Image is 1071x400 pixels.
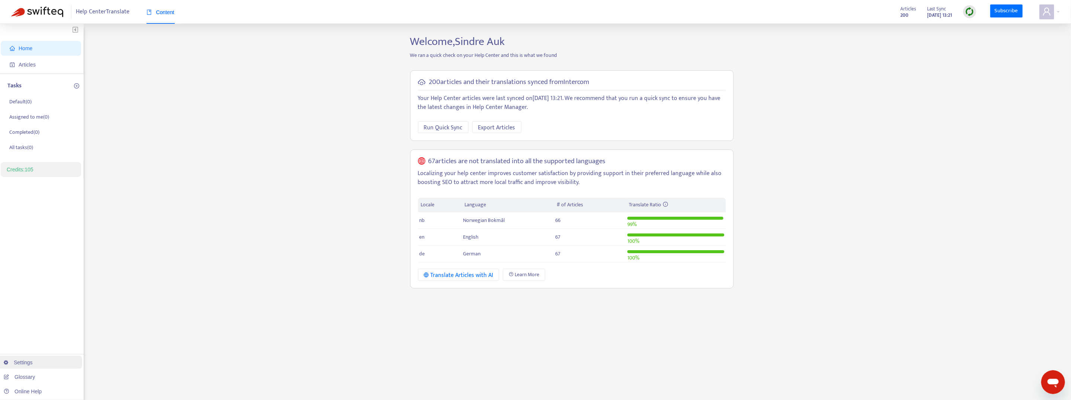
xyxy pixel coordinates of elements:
[419,249,425,258] span: de
[419,233,425,241] span: en
[629,201,723,209] div: Translate Ratio
[927,5,946,13] span: Last Sync
[554,198,626,212] th: # of Articles
[9,98,32,106] p: Default ( 0 )
[927,11,952,19] strong: [DATE] 13:21
[418,198,462,212] th: Locale
[424,123,463,132] span: Run Quick Sync
[556,249,561,258] span: 67
[428,157,605,166] h5: 67 articles are not translated into all the supported languages
[556,216,561,225] span: 66
[1041,370,1065,394] iframe: Button to launch messaging window
[7,167,33,172] a: Credits:105
[9,113,49,121] p: Assigned to me ( 0 )
[9,128,39,136] p: Completed ( 0 )
[463,233,479,241] span: English
[990,4,1023,18] a: Subscribe
[1042,7,1051,16] span: user
[965,7,974,16] img: sync.dc5367851b00ba804db3.png
[4,359,33,365] a: Settings
[424,271,493,280] div: Translate Articles with AI
[627,254,639,262] span: 100 %
[147,10,152,15] span: book
[419,216,425,225] span: nb
[74,83,79,88] span: plus-circle
[19,62,36,68] span: Articles
[515,271,539,279] span: Learn More
[418,269,499,281] button: Translate Articles with AI
[19,45,32,51] span: Home
[405,51,739,59] p: We ran a quick check on your Help Center and this is what we found
[900,11,908,19] strong: 200
[418,169,726,187] p: Localizing your help center improves customer satisfaction by providing support in their preferre...
[418,157,425,166] span: global
[463,249,480,258] span: German
[7,81,22,90] p: Tasks
[4,374,35,380] a: Glossary
[418,94,726,112] p: Your Help Center articles were last synced on [DATE] 13:21 . We recommend that you run a quick sy...
[472,121,521,133] button: Export Articles
[627,237,639,245] span: 100 %
[11,7,63,17] img: Swifteq
[147,9,174,15] span: Content
[627,220,637,229] span: 99 %
[503,269,545,281] a: Learn More
[900,5,916,13] span: Articles
[463,216,505,225] span: Norwegian Bokmål
[418,78,425,86] span: cloud-sync
[76,5,130,19] span: Help Center Translate
[10,46,15,51] span: home
[429,78,589,87] h5: 200 articles and their translations synced from Intercom
[10,62,15,67] span: account-book
[461,198,554,212] th: Language
[418,121,469,133] button: Run Quick Sync
[556,233,561,241] span: 67
[9,143,33,151] p: All tasks ( 0 )
[478,123,515,132] span: Export Articles
[4,388,42,394] a: Online Help
[410,32,505,51] span: Welcome, Sindre Auk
